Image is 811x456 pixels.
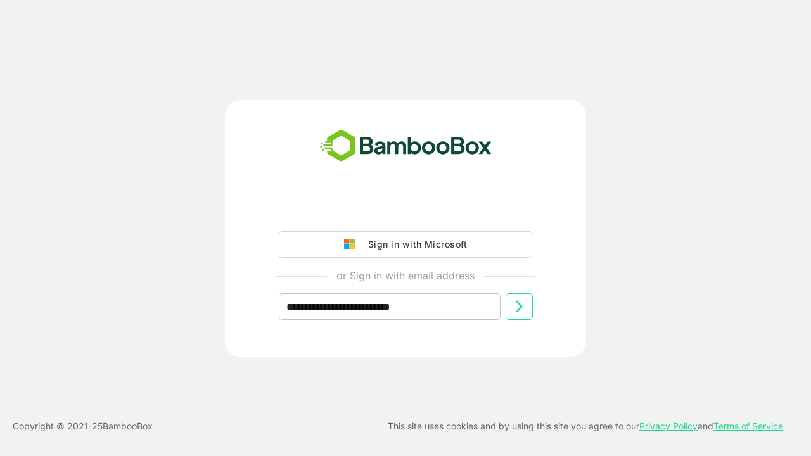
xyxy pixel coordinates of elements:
[639,421,698,431] a: Privacy Policy
[279,231,532,258] button: Sign in with Microsoft
[388,419,783,434] p: This site uses cookies and by using this site you agree to our and
[362,236,467,253] div: Sign in with Microsoft
[13,419,153,434] p: Copyright © 2021- 25 BambooBox
[313,125,499,167] img: bamboobox
[336,268,475,283] p: or Sign in with email address
[272,196,539,224] iframe: Sign in with Google Button
[344,239,362,250] img: google
[713,421,783,431] a: Terms of Service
